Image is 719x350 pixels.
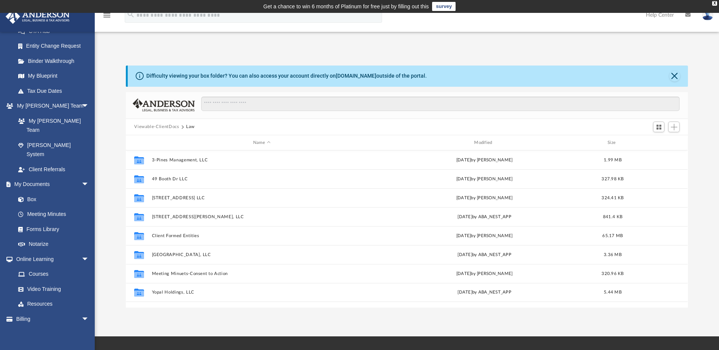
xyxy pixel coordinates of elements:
[374,139,594,146] div: Modified
[152,177,371,181] button: 49 Booth Dr LLC
[598,139,628,146] div: Size
[152,290,371,295] button: Yopal Holdings, LLC
[5,311,100,327] a: Billingarrow_drop_down
[602,272,624,276] span: 320.96 KB
[3,9,72,24] img: Anderson Advisors Platinum Portal
[81,311,97,327] span: arrow_drop_down
[263,2,429,11] div: Get a chance to win 6 months of Platinum for free just by filling out this
[11,39,100,54] a: Entity Change Request
[11,53,100,69] a: Binder Walkthrough
[604,158,622,162] span: 1.99 MB
[11,267,97,282] a: Courses
[152,195,371,200] button: [STREET_ADDRESS] LLC
[11,222,93,237] a: Forms Library
[432,2,456,11] a: survey
[11,113,93,137] a: My [PERSON_NAME] Team
[126,150,688,307] div: grid
[604,291,622,295] span: 5.44 MB
[375,270,594,277] div: [DATE] by [PERSON_NAME]
[201,97,680,111] input: Search files and folders
[375,289,594,296] div: [DATE] by ABA_NEST_APP
[11,137,97,162] a: [PERSON_NAME] System
[152,271,371,276] button: Meeting Minuets-Consent to Action
[11,207,97,222] a: Meeting Minutes
[668,122,680,132] button: Add
[375,233,594,239] div: [DATE] by [PERSON_NAME]
[375,176,594,183] div: [DATE] by [PERSON_NAME]
[152,158,371,162] button: 3-Pines Management, LLC
[336,73,376,79] a: [DOMAIN_NAME]
[152,214,371,219] button: [STREET_ADDRESS][PERSON_NAME], LLC
[81,98,97,114] span: arrow_drop_down
[375,252,594,258] div: [DATE] by ABA_NEST_APP
[152,233,371,238] button: Client Formed Entities
[11,297,97,312] a: Resources
[186,123,195,130] button: Law
[375,157,594,164] div: [DATE] by [PERSON_NAME]
[129,139,148,146] div: id
[669,71,680,81] button: Close
[102,14,111,20] a: menu
[11,237,97,252] a: Notarize
[603,215,622,219] span: 841.4 KB
[81,252,97,267] span: arrow_drop_down
[81,177,97,192] span: arrow_drop_down
[604,253,622,257] span: 3.36 MB
[653,122,664,132] button: Switch to Grid View
[702,9,713,20] img: User Pic
[134,123,179,130] button: Viewable-ClientDocs
[602,177,624,181] span: 327.98 KB
[152,252,371,257] button: [GEOGRAPHIC_DATA], LLC
[152,139,371,146] div: Name
[127,10,135,19] i: search
[375,195,594,202] div: [DATE] by [PERSON_NAME]
[5,98,97,114] a: My [PERSON_NAME] Teamarrow_drop_down
[603,234,623,238] span: 65.17 MB
[11,192,93,207] a: Box
[11,83,100,98] a: Tax Due Dates
[5,252,97,267] a: Online Learningarrow_drop_down
[102,11,111,20] i: menu
[5,177,97,192] a: My Documentsarrow_drop_down
[11,69,97,84] a: My Blueprint
[375,214,594,220] div: [DATE] by ABA_NEST_APP
[712,1,717,6] div: close
[146,72,427,80] div: Difficulty viewing your box folder? You can also access your account directly on outside of the p...
[631,139,685,146] div: id
[602,196,624,200] span: 324.41 KB
[11,281,93,297] a: Video Training
[11,162,97,177] a: Client Referrals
